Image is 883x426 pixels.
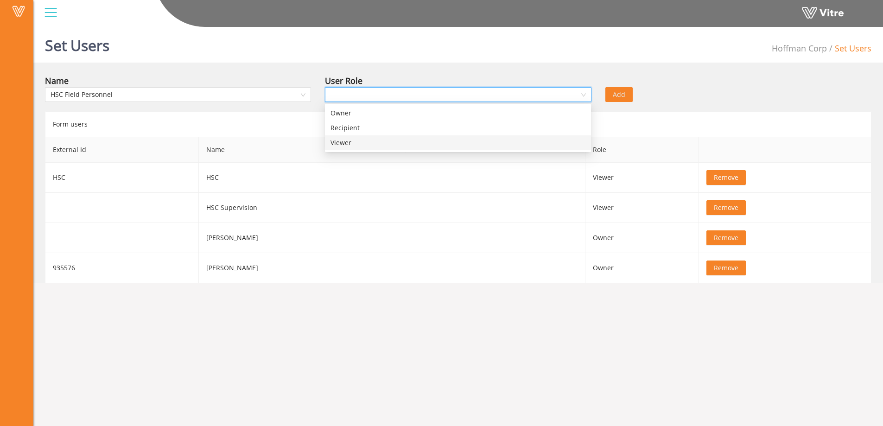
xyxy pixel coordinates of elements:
[51,88,305,102] span: HSC Field Personnel
[772,43,827,54] span: 210
[605,87,633,102] button: Add
[585,137,699,163] th: Role
[45,74,69,87] div: Name
[714,203,738,213] span: Remove
[325,74,362,87] div: User Role
[827,42,871,55] li: Set Users
[706,230,746,245] button: Remove
[325,135,591,150] div: Viewer
[706,261,746,275] button: Remove
[330,138,585,148] div: Viewer
[53,173,65,182] span: HSC
[714,172,738,183] span: Remove
[714,263,738,273] span: Remove
[330,108,585,118] div: Owner
[706,170,746,185] button: Remove
[593,173,614,182] span: Viewer
[714,233,738,243] span: Remove
[53,263,75,272] span: 935576
[706,200,746,215] button: Remove
[199,253,411,283] td: [PERSON_NAME]
[45,137,199,163] th: External Id
[199,193,411,223] td: HSC Supervision
[45,111,871,137] div: Form users
[593,263,614,272] span: Owner
[330,123,585,133] div: Recipient
[199,223,411,253] td: [PERSON_NAME]
[199,137,410,162] span: Name
[325,121,591,135] div: Recipient
[45,23,109,63] h1: Set Users
[325,106,591,121] div: Owner
[199,163,411,193] td: HSC
[593,203,614,212] span: Viewer
[593,233,614,242] span: Owner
